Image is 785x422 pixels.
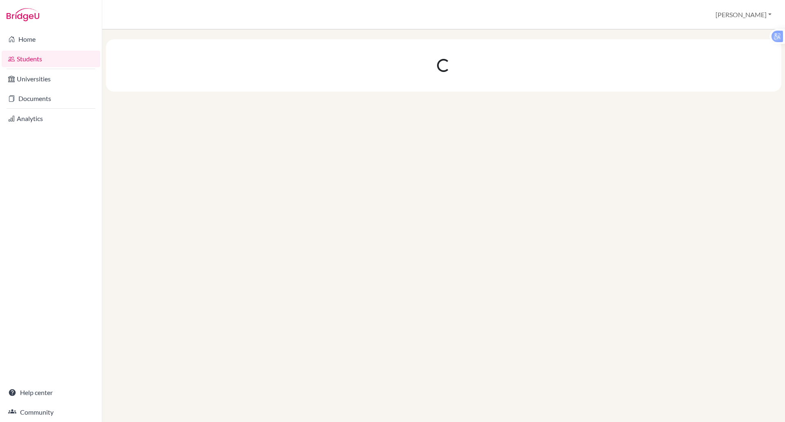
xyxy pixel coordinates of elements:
a: Documents [2,90,100,107]
button: [PERSON_NAME] [712,7,775,22]
a: Analytics [2,110,100,127]
a: Home [2,31,100,47]
a: Universities [2,71,100,87]
a: Students [2,51,100,67]
img: Bridge-U [7,8,39,21]
a: Community [2,404,100,420]
a: Help center [2,384,100,401]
